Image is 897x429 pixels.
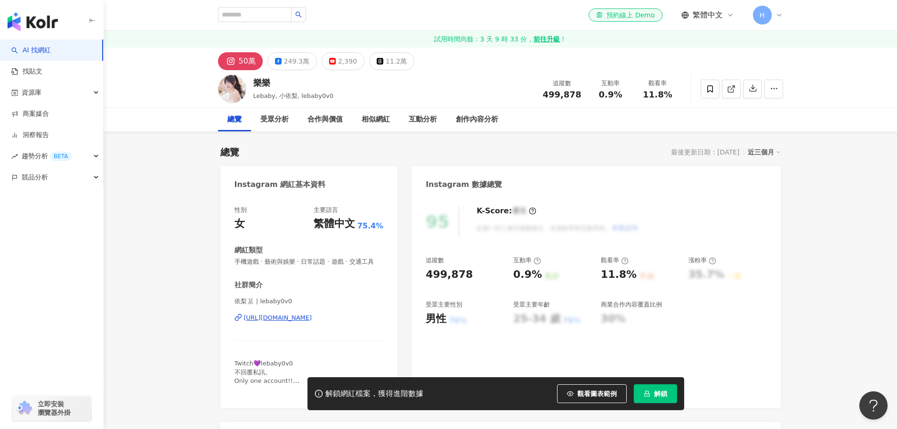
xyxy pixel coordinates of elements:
[295,11,302,18] span: search
[426,179,502,190] div: Instagram 數據總覽
[593,79,629,88] div: 互動率
[577,390,617,397] span: 觀看圖表範例
[513,300,550,309] div: 受眾主要年齡
[22,146,72,167] span: 趨勢分析
[307,114,343,125] div: 合作與價值
[11,46,51,55] a: searchAI 找網紅
[15,401,33,416] img: chrome extension
[634,384,677,403] button: 解鎖
[369,52,414,70] button: 11.2萬
[386,55,407,68] div: 11.2萬
[234,179,326,190] div: Instagram 網紅基本資料
[338,55,357,68] div: 2,390
[234,297,384,306] span: 依梨🐰 | lebaby0v0
[22,167,48,188] span: 競品分析
[325,389,423,399] div: 解鎖網紅檔案，獲得進階數據
[218,75,246,103] img: KOL Avatar
[644,390,650,397] span: lock
[513,267,542,282] div: 0.9%
[234,314,384,322] a: [URL][DOMAIN_NAME]
[239,55,256,68] div: 50萬
[426,300,462,309] div: 受眾主要性別
[533,34,560,44] strong: 前往升級
[8,12,58,31] img: logo
[234,280,263,290] div: 社群簡介
[456,114,498,125] div: 創作內容分析
[357,221,384,231] span: 75.4%
[314,206,338,214] div: 主要語言
[11,130,49,140] a: 洞察報告
[322,52,364,70] button: 2,390
[409,114,437,125] div: 互動分析
[643,90,672,99] span: 11.8%
[38,400,71,417] span: 立即安裝 瀏覽器外掛
[477,206,536,216] div: K-Score :
[513,256,541,265] div: 互動率
[253,77,334,89] div: 樂樂
[362,114,390,125] div: 相似網紅
[253,92,334,99] span: Lebaby, 小依梨, lebaby0v0
[50,152,72,161] div: BETA
[234,245,263,255] div: 網紅類型
[760,10,765,20] span: H
[693,10,723,20] span: 繁體中文
[543,89,582,99] span: 499,878
[104,31,897,48] a: 試用時間尚餘：3 天 9 時 33 分，前往升級！
[640,79,676,88] div: 觀看率
[654,390,667,397] span: 解鎖
[11,67,42,76] a: 找貼文
[543,79,582,88] div: 追蹤數
[426,256,444,265] div: 追蹤數
[557,384,627,403] button: 觀看圖表範例
[671,148,739,156] div: 最後更新日期：[DATE]
[601,300,662,309] div: 商業合作內容覆蓋比例
[260,114,289,125] div: 受眾分析
[244,314,312,322] div: [URL][DOMAIN_NAME]
[589,8,662,22] a: 預約線上 Demo
[314,217,355,231] div: 繁體中文
[688,256,716,265] div: 漲粉率
[227,114,242,125] div: 總覽
[596,10,655,20] div: 預約線上 Demo
[426,267,473,282] div: 499,878
[601,256,629,265] div: 觀看率
[234,360,299,410] span: Twitch💜lebaby0v0 不回覆私訊。 Only one account!! 💌商業合作請寄信 🐱@mian220815 🔻網址有其他社群連結
[218,52,263,70] button: 50萬
[220,146,239,159] div: 總覽
[599,90,622,99] span: 0.9%
[234,217,245,231] div: 女
[11,153,18,160] span: rise
[22,82,41,103] span: 資源庫
[748,146,781,158] div: 近三個月
[11,109,49,119] a: 商案媒合
[12,396,91,421] a: chrome extension立即安裝 瀏覽器外掛
[234,258,384,266] span: 手機遊戲 · 藝術與娛樂 · 日常話題 · 遊戲 · 交通工具
[234,206,247,214] div: 性別
[601,267,637,282] div: 11.8%
[284,55,309,68] div: 249.3萬
[426,312,446,326] div: 男性
[267,52,317,70] button: 249.3萬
